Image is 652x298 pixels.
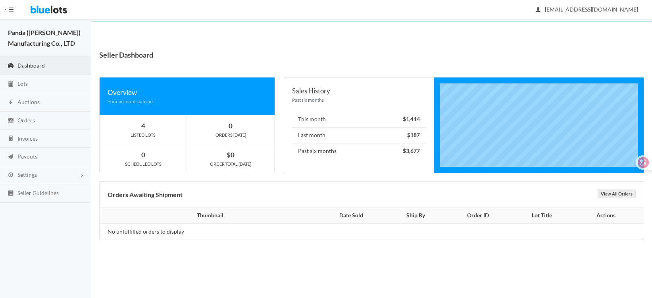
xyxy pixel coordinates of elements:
[573,208,644,224] th: Actions
[403,147,420,154] strong: $3,677
[536,6,638,13] span: [EMAIL_ADDRESS][DOMAIN_NAME]
[141,122,145,130] strong: 4
[534,6,542,14] ion-icon: person
[292,96,426,104] div: Past six months
[511,208,573,224] th: Lot Title
[7,172,15,179] ion-icon: cog
[7,117,15,125] ion-icon: cash
[17,62,45,69] span: Dashboard
[187,132,274,139] div: ORDERS [DATE]
[17,80,28,87] span: Lots
[227,151,235,159] strong: $0
[407,132,420,138] strong: $187
[99,49,153,61] h1: Seller Dashboard
[292,143,426,159] li: Past six months
[7,62,15,70] ion-icon: speedometer
[17,135,38,142] span: Invoices
[17,117,35,124] span: Orders
[7,81,15,88] ion-icon: clipboard
[100,132,187,139] div: LISTED LOTS
[292,85,426,96] div: Sales History
[108,87,267,98] div: Overview
[598,190,636,198] a: View All Orders
[7,190,15,197] ion-icon: list box
[7,135,15,143] ion-icon: calculator
[187,161,274,168] div: ORDER TOTAL [DATE]
[100,161,187,168] div: SCHEDULED LOTS
[141,151,145,159] strong: 0
[387,208,445,224] th: Ship By
[17,99,40,105] span: Auctions
[100,224,316,240] td: No unfulfilled orders to display
[8,29,81,47] strong: Panda ([PERSON_NAME]) Manufacturing Co., LTD
[17,190,59,196] span: Seller Guidelines
[17,153,37,160] span: Payouts
[7,99,15,106] ion-icon: flash
[17,171,37,178] span: Settings
[292,127,426,143] li: Last month
[108,98,267,105] div: Your account statistics
[403,116,420,122] strong: $1,414
[445,208,511,224] th: Order ID
[7,153,15,161] ion-icon: paper plane
[100,208,316,224] th: Thumbnail
[316,208,387,224] th: Date Sold
[292,112,426,128] li: This month
[229,122,233,130] strong: 0
[108,191,183,198] b: Orders Awaiting Shipment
